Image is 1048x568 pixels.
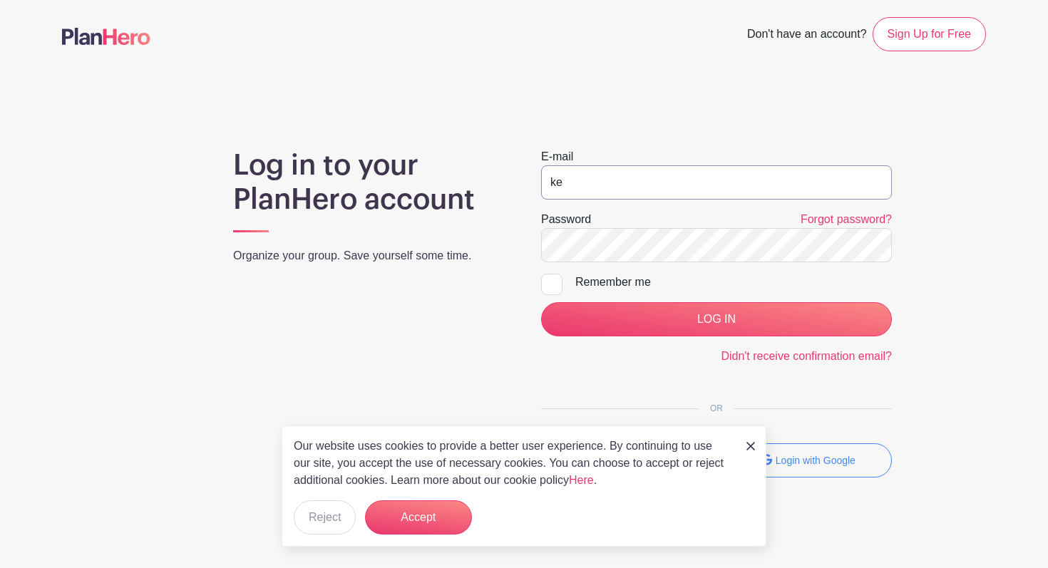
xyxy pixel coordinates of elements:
h1: Log in to your PlanHero account [233,148,507,217]
label: E-mail [541,148,573,165]
a: Sign Up for Free [873,17,986,51]
a: Didn't receive confirmation email? [721,350,892,362]
img: logo-507f7623f17ff9eddc593b1ce0a138ce2505c220e1c5a4e2b4648c50719b7d32.svg [62,28,150,45]
a: Forgot password? [801,213,892,225]
button: Reject [294,500,356,535]
input: e.g. julie@eventco.com [541,165,892,200]
img: close_button-5f87c8562297e5c2d7936805f587ecaba9071eb48480494691a3f1689db116b3.svg [746,442,755,450]
div: Remember me [575,274,892,291]
p: Organize your group. Save yourself some time. [233,247,507,264]
input: LOG IN [541,302,892,336]
button: Accept [365,500,472,535]
button: Login with Google [725,443,892,477]
a: Here [569,474,594,486]
small: Login with Google [776,455,856,466]
label: Password [541,211,591,228]
p: Our website uses cookies to provide a better user experience. By continuing to use our site, you ... [294,438,731,489]
span: Don't have an account? [747,20,867,51]
span: OR [699,403,734,413]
